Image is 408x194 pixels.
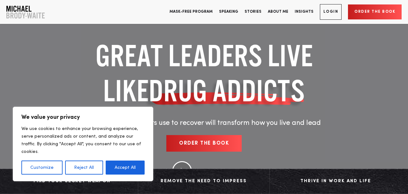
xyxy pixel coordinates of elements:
span: DRUG ADDICTS [149,73,305,108]
a: Login [320,4,342,20]
a: Order the book [166,135,242,152]
img: Play [172,161,192,181]
p: We value your privacy [21,113,145,121]
h1: GREAT LEADERS LIVE LIKE [56,38,352,108]
div: Find Your Secret Weapon [13,176,132,186]
div: We value your privacy [13,107,153,181]
div: Remove The Need to Impress [145,176,263,186]
a: Order the book [348,4,402,19]
span: Order the book [179,141,229,146]
p: We use cookies to enhance your browsing experience, serve personalized ads or content, and analyz... [21,125,145,155]
span: The principles addicts use to recover will transform how you live and lead [87,119,321,126]
button: Customize [21,161,63,175]
button: Accept All [106,161,145,175]
a: Company Logo Company Logo [6,6,45,18]
img: Company Logo [6,6,45,18]
button: Reject All [65,161,103,175]
div: Thrive in Work and Life [276,176,395,186]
